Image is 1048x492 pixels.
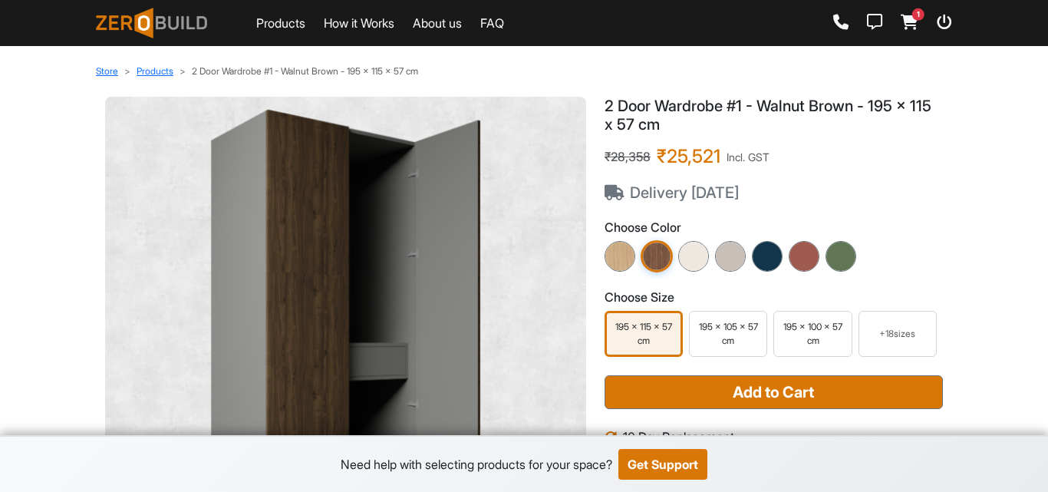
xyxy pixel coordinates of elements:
[865,327,930,341] div: + 18 sizes
[96,65,118,77] a: Store
[618,449,707,480] button: Get Support
[605,375,943,409] button: Add to Cart
[605,183,770,202] span: Delivery [DATE]
[413,14,462,32] a: About us
[173,64,418,78] li: 2 Door Wardrobe #1 - Walnut Brown - 195 x 115 x 57 cm
[752,241,783,272] img: Graphite Blue
[937,15,952,31] a: Logout
[605,97,943,134] h1: 2 Door Wardrobe #1 - Walnut Brown - 195 x 115 x 57 cm
[137,65,173,77] a: Products
[610,320,677,348] div: 195 x 115 x 57 cm
[480,14,504,32] a: FAQ
[826,241,856,272] img: English Green
[605,220,943,235] h3: Choose Color
[678,241,709,272] img: Ivory Cream
[96,8,207,38] img: ZeroBuild logo
[912,8,924,21] span: 1
[693,320,763,348] div: 195 x 105 x 57 cm
[727,149,770,165] span: Incl. GST
[777,320,848,348] div: 195 x 100 x 57 cm
[715,241,746,272] img: Sandstone
[641,240,673,272] img: Walnut Brown
[901,15,918,31] a: 1
[605,428,943,446] li: 10 Day Replacement
[256,14,305,32] a: Products
[789,241,819,272] img: Earth Brown
[324,14,394,32] a: How it Works
[341,455,612,474] div: Need help with selecting products for your space?
[605,290,943,305] h3: Choose Size
[657,146,720,168] span: ₹25,521
[96,64,952,78] nav: breadcrumb
[605,150,651,164] span: ₹28,358
[605,241,635,272] img: Light Oak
